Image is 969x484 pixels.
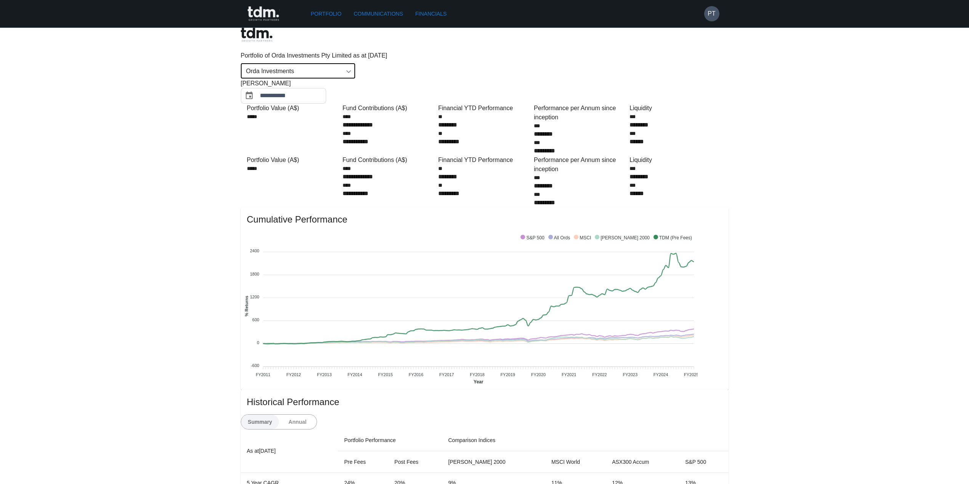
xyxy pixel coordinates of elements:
tspan: FY2017 [439,372,454,377]
div: Performance per Annum since inception [534,104,626,122]
button: PT [704,6,719,21]
span: Cumulative Performance [247,213,722,226]
span: S&P 500 [521,235,544,240]
tspan: FY2014 [348,372,362,377]
th: MSCI World [545,451,606,473]
tspan: FY2023 [623,372,637,377]
tspan: FY2021 [562,372,577,377]
div: Financial YTD Performance [438,104,531,113]
tspan: FY2016 [408,372,423,377]
span: TDM (Pre Fees) [653,235,692,240]
tspan: FY2024 [653,372,668,377]
th: Post Fees [388,451,442,473]
div: Liquidity [629,155,722,165]
a: Portfolio [308,7,345,21]
span: Historical Performance [247,396,722,408]
th: Comparison Indices [442,430,728,451]
tspan: FY2022 [592,372,607,377]
tspan: 1200 [250,295,259,299]
a: Communications [351,7,406,21]
div: Liquidity [629,104,722,113]
div: Portfolio Value (A$) [247,104,340,113]
div: text alignment [241,414,317,430]
th: ASX300 Accum [606,451,679,473]
div: Performance per Annum since inception [534,155,626,174]
h6: PT [708,9,715,18]
tspan: 1800 [250,272,259,276]
th: Portfolio Performance [338,430,442,451]
tspan: FY2012 [286,372,301,377]
tspan: FY2020 [531,372,546,377]
a: Financials [412,7,450,21]
div: Financial YTD Performance [438,155,531,165]
tspan: 0 [257,340,259,345]
div: Fund Contributions (A$) [343,155,435,165]
tspan: FY2018 [470,372,485,377]
div: Orda Investments [241,63,355,79]
span: [PERSON_NAME] [241,79,291,88]
th: S&P 500 [679,451,728,473]
span: All Ords [548,235,570,240]
span: MSCI [574,235,591,240]
th: [PERSON_NAME] 2000 [442,451,545,473]
tspan: FY2013 [317,372,332,377]
tspan: FY2019 [500,372,515,377]
text: % Returns [244,296,248,316]
tspan: -600 [251,363,259,368]
tspan: FY2025 [684,372,699,377]
button: Choose date, selected date is Aug 31, 2025 [242,88,257,103]
button: Annual [279,415,317,429]
text: Year [474,379,484,385]
tspan: 2400 [250,248,259,253]
p: As at [DATE] [247,446,332,455]
tspan: 600 [252,317,259,322]
th: Pre Fees [338,451,388,473]
tspan: FY2015 [378,372,393,377]
tspan: FY2011 [256,372,271,377]
div: Fund Contributions (A$) [343,104,435,113]
span: [PERSON_NAME] 2000 [595,235,650,240]
div: Portfolio Value (A$) [247,155,340,165]
p: Portfolio of Orda Investments Pty Limited as at [DATE] [241,51,729,60]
